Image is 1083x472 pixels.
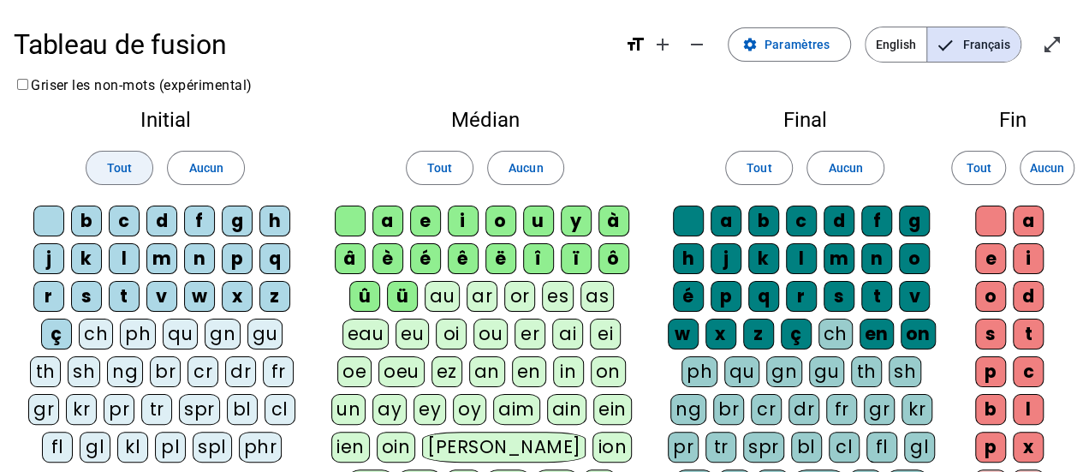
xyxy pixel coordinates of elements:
div: ien [331,432,370,463]
div: eu [396,319,429,350]
mat-icon: format_size [625,34,646,55]
h2: Initial [27,110,303,130]
input: Griser les non-mots (expérimental) [17,79,28,90]
div: ion [592,432,632,463]
div: spr [179,394,220,425]
div: eau [342,319,390,350]
div: t [1013,319,1044,350]
button: Paramètres [728,27,851,62]
div: ï [561,243,592,274]
div: s [71,281,102,312]
div: y [561,206,592,236]
span: Tout [107,158,132,178]
div: q [259,243,290,274]
div: es [542,281,574,312]
div: i [1013,243,1044,274]
h2: Médian [330,110,640,130]
div: gu [809,356,844,387]
div: tr [705,432,736,463]
div: v [146,281,177,312]
div: pr [104,394,134,425]
div: c [1013,356,1044,387]
div: ei [590,319,621,350]
div: d [824,206,854,236]
div: z [259,281,290,312]
div: o [975,281,1006,312]
div: l [1013,394,1044,425]
div: oi [436,319,467,350]
div: ng [107,356,143,387]
div: dr [225,356,256,387]
div: é [410,243,441,274]
div: m [146,243,177,274]
div: bl [227,394,258,425]
div: p [711,281,741,312]
div: x [1013,432,1044,463]
div: x [222,281,253,312]
div: oy [453,394,486,425]
div: pl [155,432,186,463]
label: Griser les non-mots (expérimental) [14,77,253,93]
div: fr [826,394,857,425]
span: Aucun [509,158,543,178]
div: phr [239,432,283,463]
div: cr [187,356,218,387]
div: on [591,356,626,387]
div: gl [904,432,935,463]
div: a [711,206,741,236]
mat-icon: add [652,34,673,55]
span: Paramètres [765,34,830,55]
div: gr [864,394,895,425]
div: sh [889,356,921,387]
div: ein [593,394,632,425]
div: b [71,206,102,236]
div: r [786,281,817,312]
div: é [673,281,704,312]
button: Aucun [487,151,564,185]
div: z [743,319,774,350]
h2: Final [667,110,943,130]
button: Diminuer la taille de la police [680,27,714,62]
div: p [975,432,1006,463]
div: à [598,206,629,236]
div: ai [552,319,583,350]
div: h [673,243,704,274]
div: spr [743,432,784,463]
div: m [824,243,854,274]
div: gl [80,432,110,463]
div: e [975,243,1006,274]
div: o [485,206,516,236]
div: b [748,206,779,236]
span: Aucun [188,158,223,178]
h2: Fin [970,110,1056,130]
div: ü [387,281,418,312]
div: en [860,319,894,350]
span: Aucun [1030,158,1064,178]
div: qu [163,319,198,350]
div: qu [724,356,759,387]
div: û [349,281,380,312]
div: ë [485,243,516,274]
div: gn [766,356,802,387]
button: Augmenter la taille de la police [646,27,680,62]
div: bl [791,432,822,463]
div: v [899,281,930,312]
div: j [711,243,741,274]
span: Tout [427,158,452,178]
div: a [1013,206,1044,236]
div: oin [377,432,416,463]
div: p [222,243,253,274]
div: br [713,394,744,425]
div: cr [751,394,782,425]
div: g [899,206,930,236]
div: c [109,206,140,236]
div: ay [372,394,407,425]
div: ain [547,394,587,425]
button: Tout [86,151,153,185]
button: Tout [951,151,1006,185]
div: aim [493,394,540,425]
div: a [372,206,403,236]
div: fl [42,432,73,463]
span: Français [927,27,1021,62]
div: ô [598,243,629,274]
